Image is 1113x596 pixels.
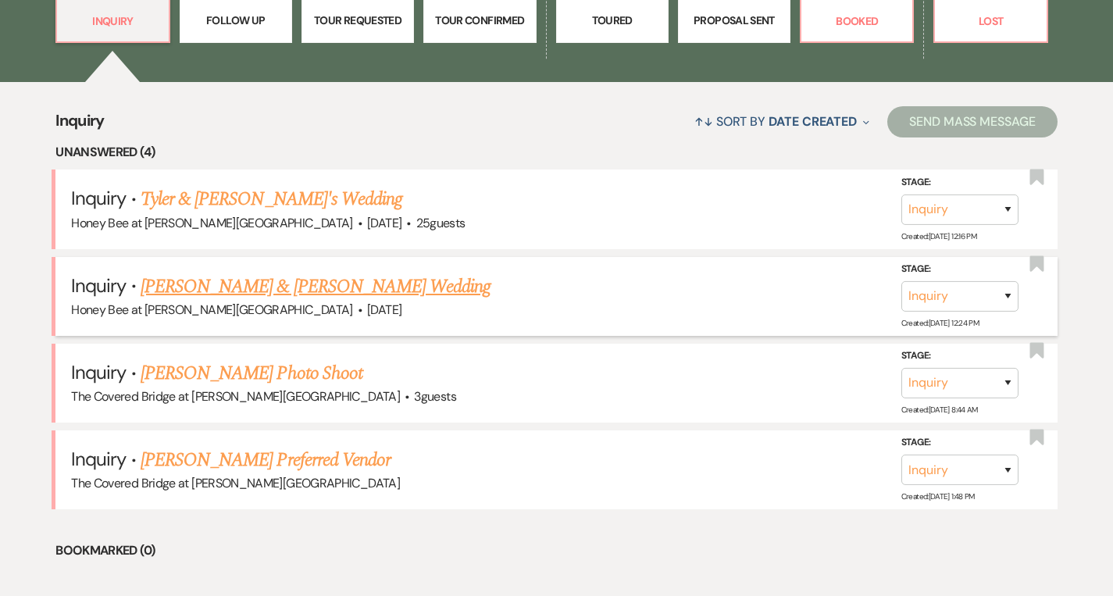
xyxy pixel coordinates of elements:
[71,186,126,210] span: Inquiry
[694,113,713,130] span: ↑↓
[901,174,1018,191] label: Stage:
[71,302,352,318] span: Honey Bee at [PERSON_NAME][GEOGRAPHIC_DATA]
[901,434,1018,451] label: Stage:
[55,142,1058,162] li: Unanswered (4)
[141,359,362,387] a: [PERSON_NAME] Photo Shoot
[901,491,975,501] span: Created: [DATE] 1:48 PM
[55,541,1058,561] li: Bookmarked (0)
[901,405,978,415] span: Created: [DATE] 8:44 AM
[71,447,126,471] span: Inquiry
[901,348,1018,365] label: Stage:
[141,273,491,301] a: [PERSON_NAME] & [PERSON_NAME] Wedding
[566,12,658,29] p: Toured
[944,12,1036,30] p: Lost
[688,12,780,29] p: Proposal Sent
[71,273,126,298] span: Inquiry
[141,185,402,213] a: Tyler & [PERSON_NAME]'s Wedding
[71,360,126,384] span: Inquiry
[887,106,1058,137] button: Send Mass Message
[769,113,857,130] span: Date Created
[367,302,401,318] span: [DATE]
[414,388,456,405] span: 3 guests
[71,475,400,491] span: The Covered Bridge at [PERSON_NAME][GEOGRAPHIC_DATA]
[367,215,401,231] span: [DATE]
[66,12,159,30] p: Inquiry
[141,446,391,474] a: [PERSON_NAME] Preferred Vendor
[55,109,105,142] span: Inquiry
[416,215,466,231] span: 25 guests
[71,388,400,405] span: The Covered Bridge at [PERSON_NAME][GEOGRAPHIC_DATA]
[312,12,404,29] p: Tour Requested
[901,261,1018,278] label: Stage:
[433,12,526,29] p: Tour Confirmed
[901,318,979,328] span: Created: [DATE] 12:24 PM
[190,12,282,29] p: Follow Up
[901,230,976,241] span: Created: [DATE] 12:16 PM
[71,215,352,231] span: Honey Bee at [PERSON_NAME][GEOGRAPHIC_DATA]
[811,12,903,30] p: Booked
[688,101,876,142] button: Sort By Date Created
